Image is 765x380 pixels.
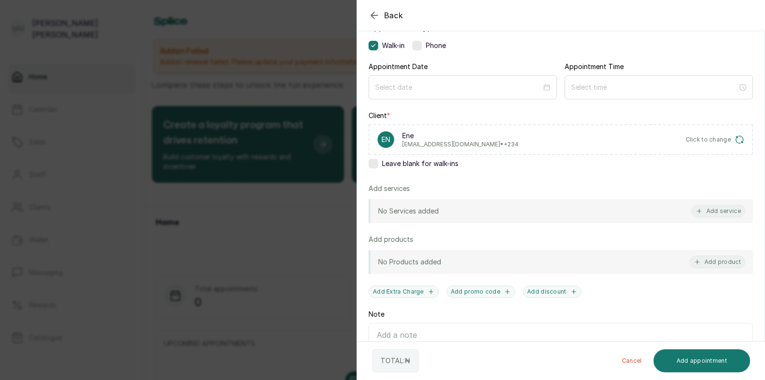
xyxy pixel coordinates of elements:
button: Add Extra Charge [369,285,439,298]
p: Add products [369,235,413,244]
span: Walk-in [382,41,405,50]
label: Note [369,309,384,319]
button: Back [369,10,403,21]
p: En [382,135,390,144]
label: Client [369,111,390,120]
p: No Products added [378,257,441,267]
span: Back [384,10,403,21]
button: Add product [690,256,745,268]
button: Add service [691,205,745,217]
p: Ene [402,131,518,141]
span: Phone [426,41,446,50]
button: Add discount [523,285,581,298]
p: Add services [369,184,410,193]
p: TOTAL: ₦ [381,356,410,366]
span: Click to change [686,136,731,143]
button: Add appointment [654,349,751,372]
p: [EMAIL_ADDRESS][DOMAIN_NAME] • +234 [402,141,518,148]
span: Leave blank for walk-ins [382,159,458,168]
label: Appointment Date [369,62,428,71]
input: Select time [571,82,738,93]
p: No Services added [378,206,439,216]
label: Appointment Time [565,62,624,71]
button: Click to change [686,135,745,144]
button: Add promo code [446,285,515,298]
input: Select date [375,82,542,93]
button: Cancel [614,349,650,372]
